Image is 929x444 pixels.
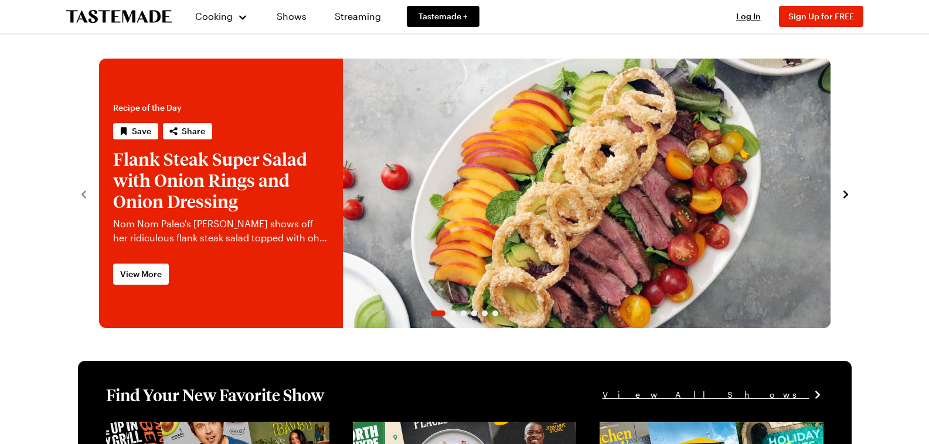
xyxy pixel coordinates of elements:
button: Save recipe [113,123,158,139]
a: View full content for [object Object] [353,423,513,434]
button: Log In [725,11,772,22]
span: Go to slide 2 [450,310,456,316]
span: View All Shows [603,388,809,401]
a: View All Shows [603,388,823,401]
h1: Find Your New Favorite Show [106,384,324,405]
button: navigate to next item [840,186,852,200]
a: Tastemade + [407,6,479,27]
span: Go to slide 4 [471,310,477,316]
div: 1 / 6 [99,59,831,328]
button: Sign Up for FREE [779,6,863,27]
a: View full content for [object Object] [600,423,760,434]
span: View More [120,268,162,280]
span: Sign Up for FREE [788,11,854,21]
span: Log In [736,11,761,21]
a: To Tastemade Home Page [66,10,172,23]
span: Go to slide 5 [482,310,488,316]
button: navigate to previous item [78,186,90,200]
button: Cooking [195,2,249,30]
a: View More [113,264,169,285]
a: View full content for [object Object] [106,423,266,434]
span: Go to slide 6 [492,310,498,316]
span: Go to slide 3 [461,310,467,316]
span: Save [132,125,151,137]
span: Cooking [195,11,233,22]
span: Go to slide 1 [431,310,445,316]
span: Tastemade + [418,11,468,22]
button: Share [163,123,212,139]
span: Share [182,125,205,137]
